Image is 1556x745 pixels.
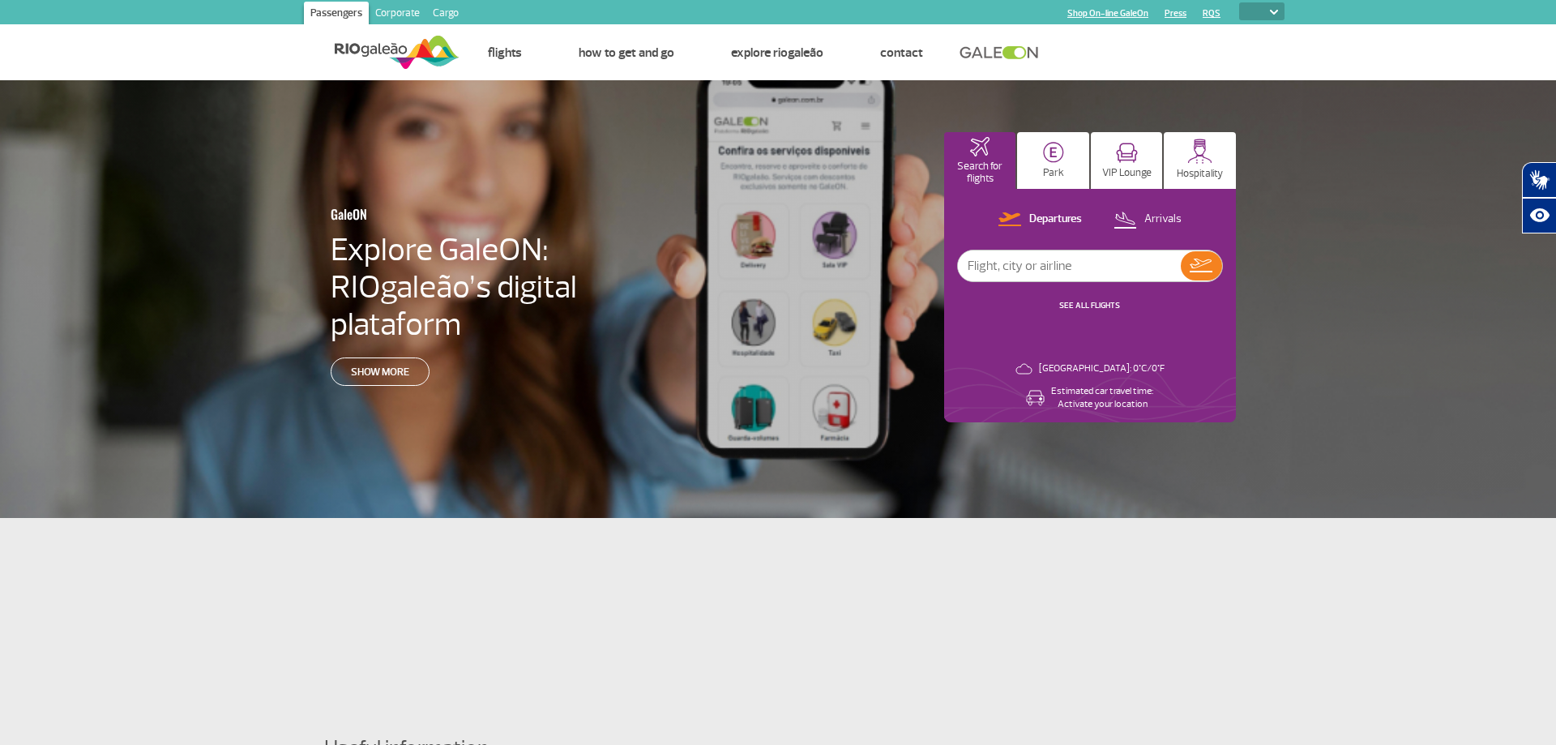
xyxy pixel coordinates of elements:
img: vipRoom.svg [1116,143,1138,163]
a: Passengers [304,2,369,28]
p: [GEOGRAPHIC_DATA]: 0°C/0°F [1039,362,1165,375]
button: Departures [994,209,1087,230]
a: RQS [1203,8,1220,19]
p: Estimated car travel time: Activate your location [1051,385,1153,411]
button: Search for flights [944,132,1016,189]
p: Arrivals [1144,212,1182,227]
img: hospitality.svg [1187,139,1212,164]
a: Shop On-line GaleOn [1067,8,1148,19]
button: Arrivals [1109,209,1186,230]
a: Flights [488,45,522,61]
a: Cargo [426,2,465,28]
button: Abrir tradutor de língua de sinais. [1522,162,1556,198]
p: Departures [1029,212,1082,227]
a: Show more [331,358,430,386]
a: How to get and go [579,45,674,61]
p: Hospitality [1177,168,1223,180]
a: Explore RIOgaleão [731,45,823,61]
img: carParkingHome.svg [1043,142,1064,163]
button: SEE ALL FLIGHTS [1054,299,1125,312]
button: Hospitality [1164,132,1236,189]
button: Abrir recursos assistivos. [1522,198,1556,233]
h4: Explore GaleON: RIOgaleão’s digital plataform [331,231,681,343]
a: Contact [880,45,923,61]
a: Press [1165,8,1186,19]
input: Flight, city or airline [958,250,1181,281]
a: Corporate [369,2,426,28]
a: SEE ALL FLIGHTS [1059,300,1120,310]
div: Plugin de acessibilidade da Hand Talk. [1522,162,1556,233]
h3: GaleON [331,197,601,231]
button: VIP Lounge [1091,132,1163,189]
p: Park [1043,167,1064,179]
p: Search for flights [952,161,1008,185]
p: VIP Lounge [1102,167,1152,179]
button: Park [1017,132,1089,189]
img: airplaneHomeActive.svg [970,137,990,156]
